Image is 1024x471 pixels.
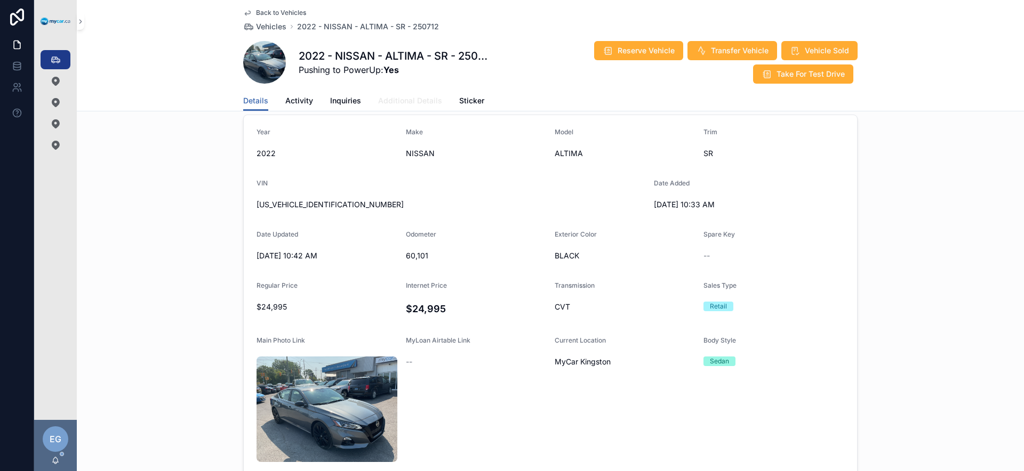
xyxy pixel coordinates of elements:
span: Reserve Vehicle [618,45,675,56]
span: Back to Vehicles [256,9,306,17]
span: Make [406,128,423,136]
span: Model [555,128,573,136]
span: Odometer [406,230,436,238]
span: Vehicle Sold [805,45,849,56]
span: ALTIMA [555,148,695,159]
span: Regular Price [257,281,298,289]
a: Sticker [459,91,484,112]
span: MyLoan Airtable Link [406,336,470,344]
span: $24,995 [257,302,397,312]
div: scrollable content [34,43,77,168]
span: Main Photo Link [257,336,305,344]
span: Date Updated [257,230,298,238]
span: Year [257,128,270,136]
span: Details [243,95,268,106]
button: Transfer Vehicle [687,41,777,60]
span: Internet Price [406,281,447,289]
span: MyCar Kingston [555,356,611,367]
span: Sales Type [703,281,737,289]
span: Date Added [654,179,690,187]
div: Sedan [710,356,729,366]
button: Reserve Vehicle [594,41,683,60]
button: Take For Test Drive [753,64,853,84]
button: Vehicle Sold [781,41,858,60]
span: VIN [257,179,268,187]
span: Take For Test Drive [777,69,845,79]
img: uc [257,356,397,462]
span: 60,101 [406,250,547,261]
a: Additional Details [378,91,442,112]
a: Inquiries [330,91,361,112]
span: Sticker [459,95,484,106]
img: App logo [41,18,70,26]
span: Trim [703,128,717,136]
a: Details [243,91,268,111]
strong: Yes [383,64,399,75]
span: BLACK [555,250,695,261]
span: Inquiries [330,95,361,106]
span: [DATE] 10:33 AM [654,199,795,210]
a: Activity [285,91,313,112]
span: 2022 [257,148,397,159]
span: Transmission [555,281,595,289]
span: NISSAN [406,148,547,159]
span: Exterior Color [555,230,597,238]
span: Spare Key [703,230,735,238]
a: Back to Vehicles [243,9,306,17]
span: CVT [555,302,695,312]
a: 2022 - NISSAN - ALTIMA - SR - 250712 [297,21,439,32]
span: Transfer Vehicle [711,45,769,56]
a: Vehicles [243,21,286,32]
span: SR [703,148,844,159]
span: -- [703,250,710,261]
span: Additional Details [378,95,442,106]
h4: $24,995 [406,302,547,316]
span: Activity [285,95,313,106]
span: Current Location [555,336,606,344]
span: Vehicles [256,21,286,32]
span: -- [406,356,412,367]
span: EG [50,433,61,445]
h1: 2022 - NISSAN - ALTIMA - SR - 250712 [299,48,489,63]
span: Pushing to PowerUp: [299,63,489,76]
span: [DATE] 10:42 AM [257,250,397,261]
span: [US_VEHICLE_IDENTIFICATION_NUMBER] [257,199,645,210]
span: Body Style [703,336,736,344]
div: Retail [710,302,727,311]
